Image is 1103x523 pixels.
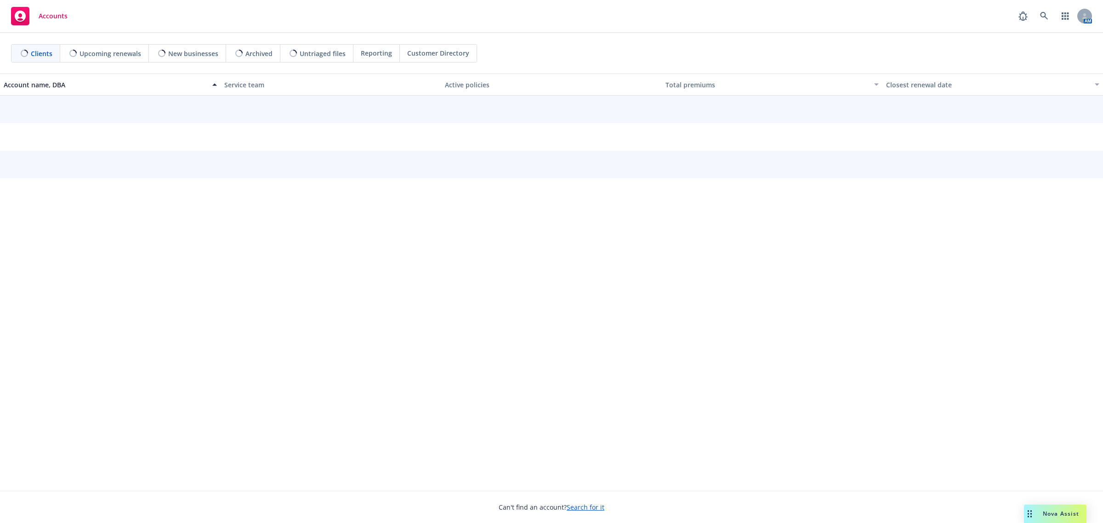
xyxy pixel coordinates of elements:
[662,74,882,96] button: Total premiums
[245,49,273,58] span: Archived
[1024,505,1086,523] button: Nova Assist
[1035,7,1053,25] a: Search
[39,12,68,20] span: Accounts
[1014,7,1032,25] a: Report a Bug
[441,74,662,96] button: Active policies
[4,80,207,90] div: Account name, DBA
[7,3,71,29] a: Accounts
[1024,505,1035,523] div: Drag to move
[168,49,218,58] span: New businesses
[221,74,441,96] button: Service team
[80,49,141,58] span: Upcoming renewals
[882,74,1103,96] button: Closest renewal date
[445,80,658,90] div: Active policies
[1056,7,1075,25] a: Switch app
[31,49,52,58] span: Clients
[665,80,869,90] div: Total premiums
[224,80,438,90] div: Service team
[361,48,392,58] span: Reporting
[567,503,604,512] a: Search for it
[886,80,1089,90] div: Closest renewal date
[407,48,469,58] span: Customer Directory
[300,49,346,58] span: Untriaged files
[499,502,604,512] span: Can't find an account?
[1043,510,1079,517] span: Nova Assist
